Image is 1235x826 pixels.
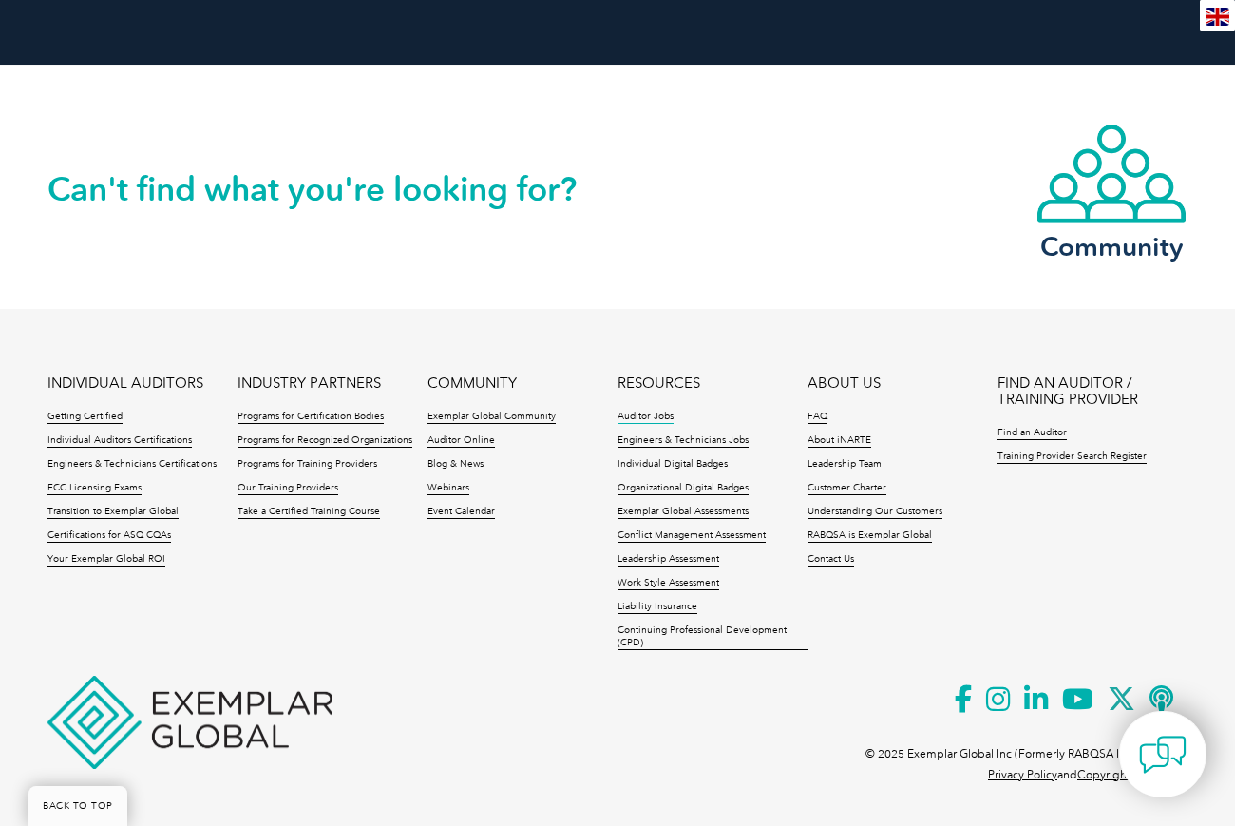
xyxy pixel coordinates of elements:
[617,482,749,495] a: Organizational Digital Badges
[237,458,377,471] a: Programs for Training Providers
[997,427,1067,440] a: Find an Auditor
[617,553,719,567] a: Leadership Assessment
[617,411,674,424] a: Auditor Jobs
[427,458,484,471] a: Blog & News
[1035,123,1187,225] img: icon-community.webp
[807,434,871,448] a: About iNARTE
[237,375,381,392] a: INDUSTRY PARTNERS
[1035,235,1187,259] h3: Community
[47,676,332,769] img: Exemplar Global
[47,529,171,543] a: Certifications for ASQ CQAs
[807,458,882,471] a: Leadership Team
[997,375,1187,408] a: FIND AN AUDITOR / TRAINING PROVIDER
[28,786,127,826] a: BACK TO TOP
[617,434,749,448] a: Engineers & Technicians Jobs
[47,553,165,567] a: Your Exemplar Global ROI
[617,624,807,650] a: Continuing Professional Development (CPD)
[807,553,854,567] a: Contact Us
[617,506,749,519] a: Exemplar Global Assessments
[807,482,886,495] a: Customer Charter
[807,529,932,543] a: RABQSA is Exemplar Global
[47,174,617,204] h2: Can't find what you're looking for?
[47,375,203,392] a: INDIVIDUAL AUDITORS
[988,768,1057,781] a: Privacy Policy
[47,506,179,519] a: Transition to Exemplar Global
[807,375,881,392] a: ABOUT US
[47,458,217,471] a: Engineers & Technicians Certifications
[617,601,697,614] a: Liability Insurance
[997,451,1147,464] a: Training Provider Search Register
[237,482,338,495] a: Our Training Providers
[617,458,728,471] a: Individual Digital Badges
[1077,768,1187,781] a: Copyright Disclaimer
[1206,8,1229,26] img: en
[47,411,123,424] a: Getting Certified
[237,411,384,424] a: Programs for Certification Bodies
[807,506,942,519] a: Understanding Our Customers
[807,411,827,424] a: FAQ
[865,743,1187,764] p: © 2025 Exemplar Global Inc (Formerly RABQSA International).
[1035,123,1187,259] a: Community
[617,529,766,543] a: Conflict Management Assessment
[617,375,700,392] a: RESOURCES
[47,434,192,448] a: Individual Auditors Certifications
[427,434,495,448] a: Auditor Online
[237,506,380,519] a: Take a Certified Training Course
[1139,731,1187,778] img: contact-chat.png
[47,482,142,495] a: FCC Licensing Exams
[988,764,1187,785] p: and
[617,577,719,590] a: Work Style Assessment
[427,506,495,519] a: Event Calendar
[427,482,469,495] a: Webinars
[237,434,412,448] a: Programs for Recognized Organizations
[427,375,517,392] a: COMMUNITY
[427,411,556,424] a: Exemplar Global Community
